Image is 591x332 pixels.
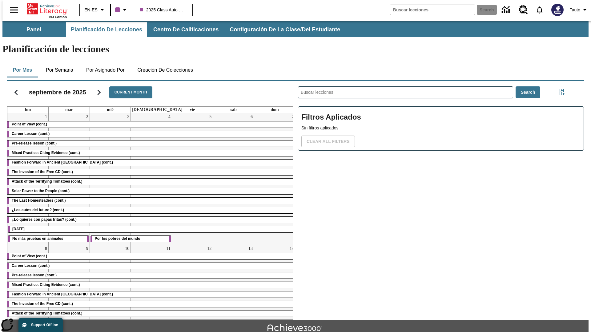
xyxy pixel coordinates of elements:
span: No más pruebas en animales [12,236,63,241]
span: ¿Los autos del futuro? (cont.) [12,208,64,212]
button: Seguir [91,85,107,100]
div: The Last Homesteaders (cont.) [7,198,295,204]
div: Mixed Practice: Citing Evidence (cont.) [7,150,295,156]
a: lunes [24,107,32,113]
span: Mixed Practice: Citing Evidence (cont.) [12,151,80,155]
a: 8 de septiembre de 2025 [44,245,48,252]
span: Pre-release lesson (cont.) [12,141,57,145]
a: domingo [269,107,280,113]
span: ¿Lo quieres con papas fritas? (cont.) [12,217,77,222]
a: 11 de septiembre de 2025 [165,245,171,252]
button: Perfil/Configuración [567,4,591,15]
div: Career Lesson (cont.) [7,131,295,137]
a: jueves [131,107,184,113]
div: Calendario [2,78,293,320]
td: 1 de septiembre de 2025 [7,113,49,245]
div: Attack of the Terrifying Tomatoes (cont.) [7,179,295,185]
div: Attack of the Terrifying Tomatoes (cont.) [7,310,295,317]
a: 12 de septiembre de 2025 [206,245,213,252]
span: Attack of the Terrifying Tomatoes (cont.) [12,179,82,184]
button: Centro de calificaciones [148,22,223,37]
a: sábado [229,107,238,113]
button: Regresar [8,85,24,100]
button: Language: EN-ES, Selecciona un idioma [82,4,108,15]
a: 7 de septiembre de 2025 [291,113,295,121]
div: Point of View (cont.) [7,253,295,259]
a: 4 de septiembre de 2025 [167,113,172,121]
span: Career Lesson (cont.) [12,263,50,268]
a: miércoles [106,107,115,113]
a: Centro de información [498,2,515,18]
div: Fashion Forward in Ancient Rome (cont.) [7,160,295,166]
span: Attack of the Terrifying Tomatoes (cont.) [12,311,82,315]
div: No más pruebas en animales [8,236,89,242]
div: Pre-release lesson (cont.) [7,140,295,147]
span: Solar Power to the People (cont.) [12,189,70,193]
button: Configuración de la clase/del estudiante [225,22,345,37]
div: Career Lesson (cont.) [7,263,295,269]
span: Career Lesson (cont.) [12,132,50,136]
button: Current Month [109,86,152,98]
a: martes [64,107,74,113]
div: Subbarra de navegación [2,22,346,37]
a: Centro de recursos, Se abrirá en una pestaña nueva. [515,2,532,18]
div: Por los pobres del mundo [90,236,171,242]
a: 10 de septiembre de 2025 [124,245,131,252]
div: Día del Trabajo [8,226,295,232]
div: Subbarra de navegación [2,21,589,37]
span: The Invasion of the Free CD (cont.) [12,302,73,306]
div: The Invasion of the Free CD (cont.) [7,169,295,175]
button: Por asignado por [81,63,130,77]
div: Buscar [293,78,584,320]
a: Notificaciones [532,2,548,18]
span: The Last Homesteaders (cont.) [12,198,66,203]
a: 13 de septiembre de 2025 [247,245,254,252]
a: 2 de septiembre de 2025 [85,113,90,121]
button: Abrir el menú lateral [5,1,23,19]
div: Solar Power to the People (cont.) [7,188,295,194]
span: 2025 Class Auto Grade 13 [140,7,186,13]
span: Por los pobres del mundo [95,236,140,241]
p: Sin filtros aplicados [301,125,581,131]
button: Escoja un nuevo avatar [548,2,567,18]
td: 5 de septiembre de 2025 [172,113,213,245]
td: 2 de septiembre de 2025 [49,113,90,245]
div: Pre-release lesson (cont.) [7,272,295,279]
td: 4 de septiembre de 2025 [131,113,172,245]
span: Pre-release lesson (cont.) [12,273,57,277]
span: The Invasion of the Free CD (cont.) [12,170,73,174]
h2: septiembre de 2025 [29,89,86,96]
button: Planificación de lecciones [66,22,147,37]
button: Search [516,86,541,98]
div: Fashion Forward in Ancient Rome (cont.) [7,291,295,298]
h2: Filtros Aplicados [301,110,581,125]
a: 6 de septiembre de 2025 [249,113,254,121]
td: 3 de septiembre de 2025 [90,113,131,245]
a: 14 de septiembre de 2025 [288,245,295,252]
span: Point of View (cont.) [12,254,47,258]
button: Support Offline [18,318,63,332]
span: Mixed Practice: Citing Evidence (cont.) [12,283,80,287]
div: Point of View (cont.) [7,121,295,128]
button: Menú lateral de filtros [556,86,568,98]
span: Fashion Forward in Ancient Rome (cont.) [12,160,113,164]
h1: Planificación de lecciones [2,43,589,55]
div: The Invasion of the Free CD (cont.) [7,301,295,307]
span: Point of View (cont.) [12,122,47,126]
a: 9 de septiembre de 2025 [85,245,90,252]
input: search field [390,5,475,15]
a: Portada [27,3,67,15]
button: Creación de colecciones [132,63,198,77]
div: ¿Lo quieres con papas fritas? (cont.) [7,217,295,223]
span: EN-ES [84,7,98,13]
button: El color de la clase es morado/púrpura. Cambiar el color de la clase. [113,4,131,15]
td: 7 de septiembre de 2025 [254,113,295,245]
button: Por mes [7,63,38,77]
span: NJ Edition [49,15,67,19]
a: 3 de septiembre de 2025 [126,113,131,121]
div: ¿Los autos del futuro? (cont.) [7,207,295,213]
div: Mixed Practice: Citing Evidence (cont.) [7,282,295,288]
span: Tauto [570,7,580,13]
td: 6 de septiembre de 2025 [213,113,254,245]
input: Buscar lecciones [298,87,513,98]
